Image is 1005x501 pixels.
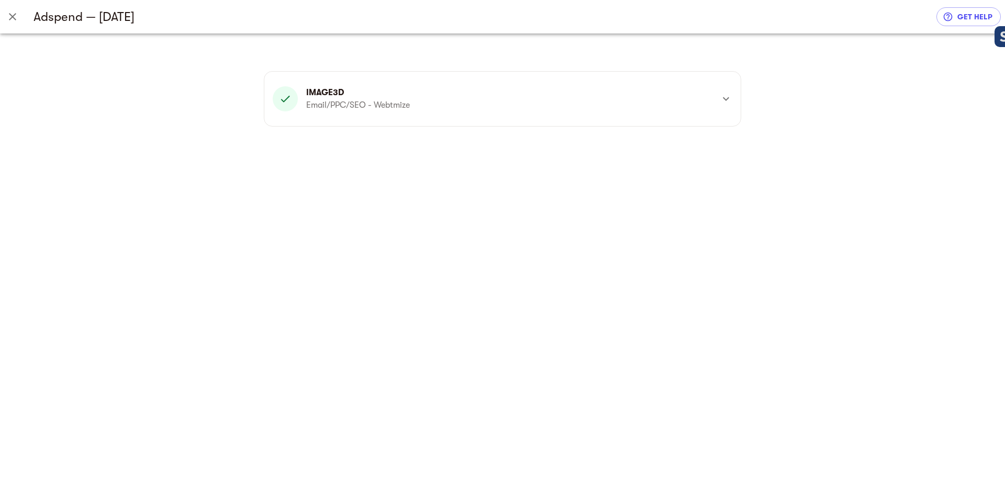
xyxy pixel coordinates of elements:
[273,80,732,118] div: image3dEmail/PPC/SEO - Webtmize
[306,99,410,111] p: Email/PPC/SEO - Webtmize
[936,7,1001,26] a: get help
[306,86,410,99] p: image3d
[945,10,992,23] span: get help
[33,8,936,25] h5: Adspend — [DATE]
